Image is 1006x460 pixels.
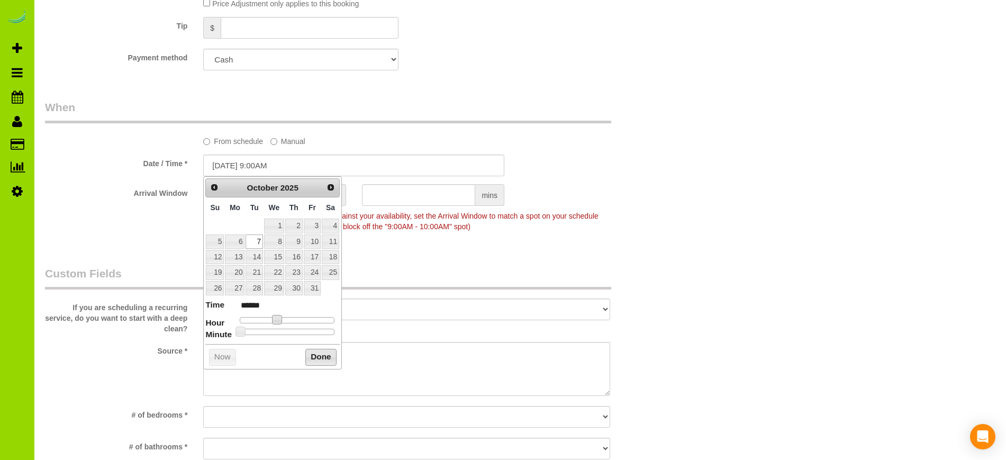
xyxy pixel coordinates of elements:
[225,234,244,249] a: 6
[6,11,28,25] img: Automaid Logo
[246,234,262,249] a: 7
[203,132,263,147] label: From schedule
[230,203,240,212] span: Monday
[203,17,221,39] span: $
[225,250,244,264] a: 13
[269,203,280,212] span: Wednesday
[205,329,232,342] dt: Minute
[246,250,262,264] a: 14
[206,250,224,264] a: 12
[225,265,244,279] a: 20
[45,266,611,290] legend: Custom Fields
[264,265,284,279] a: 22
[37,49,195,63] label: Payment method
[264,219,284,233] a: 1
[475,184,504,206] span: mins
[323,180,338,195] a: Next
[205,299,224,312] dt: Time
[270,138,277,145] input: Manual
[207,180,222,195] a: Prev
[37,438,195,452] label: # of bathrooms *
[205,317,224,330] dt: Hour
[203,212,599,231] span: To make this booking count against your availability, set the Arrival Window to match a spot on y...
[304,265,321,279] a: 24
[326,203,335,212] span: Saturday
[37,184,195,199] label: Arrival Window
[206,234,224,249] a: 5
[210,183,219,192] span: Prev
[270,132,305,147] label: Manual
[246,281,262,295] a: 28
[45,100,611,123] legend: When
[304,281,321,295] a: 31
[285,219,303,233] a: 2
[37,17,195,31] label: Tip
[304,234,321,249] a: 10
[264,234,284,249] a: 8
[309,203,316,212] span: Friday
[246,265,262,279] a: 21
[247,183,278,192] span: October
[322,234,339,249] a: 11
[327,183,335,192] span: Next
[225,281,244,295] a: 27
[37,155,195,169] label: Date / Time *
[304,219,321,233] a: 3
[203,138,210,145] input: From schedule
[285,234,303,249] a: 9
[209,349,236,366] button: Now
[322,219,339,233] a: 4
[289,203,298,212] span: Thursday
[264,281,284,295] a: 29
[37,342,195,356] label: Source *
[285,281,303,295] a: 30
[250,203,259,212] span: Tuesday
[280,183,298,192] span: 2025
[322,265,339,279] a: 25
[203,155,504,176] input: MM/DD/YYYY HH:MM
[285,265,303,279] a: 23
[264,250,284,264] a: 15
[37,406,195,420] label: # of bedrooms *
[206,265,224,279] a: 19
[206,281,224,295] a: 26
[322,250,339,264] a: 18
[37,299,195,334] label: If you are scheduling a recurring service, do you want to start with a deep clean?
[305,349,337,366] button: Done
[970,424,995,449] div: Open Intercom Messenger
[285,250,303,264] a: 16
[304,250,321,264] a: 17
[211,203,220,212] span: Sunday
